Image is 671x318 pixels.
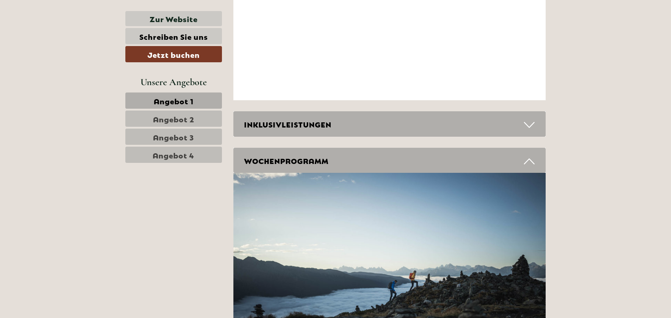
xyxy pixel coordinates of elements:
a: Schreiben Sie uns [125,28,222,44]
div: Unsere Angebote [125,75,222,89]
div: Guten Tag, wie können wir Ihnen helfen? [6,20,108,42]
span: Angebot 1 [154,95,194,106]
a: Jetzt buchen [125,46,222,62]
div: INKLUSIVLEISTUNGEN [233,111,546,137]
div: WOCHENPROGRAMM [233,148,546,173]
span: Angebot 2 [153,113,194,124]
span: Angebot 3 [153,132,194,142]
div: Montag [128,6,162,18]
a: Zur Website [125,11,222,26]
button: Senden [239,191,291,207]
small: 07:58 [11,36,105,41]
span: Angebot 4 [153,150,195,160]
div: [GEOGRAPHIC_DATA] [11,21,105,27]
